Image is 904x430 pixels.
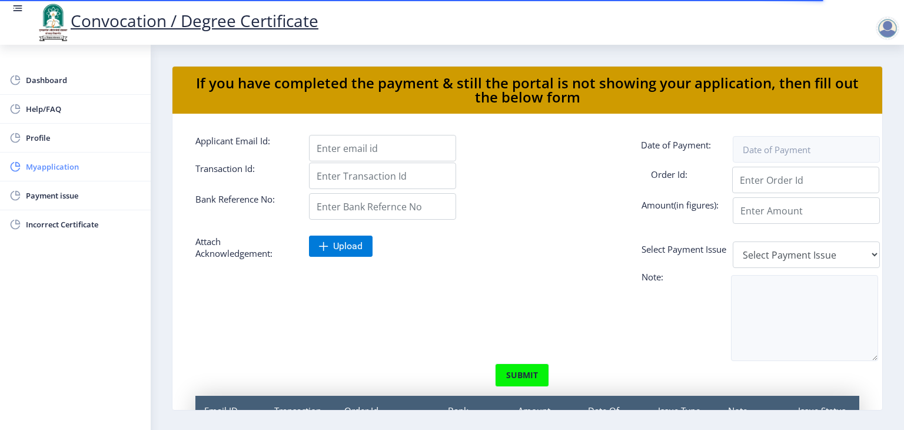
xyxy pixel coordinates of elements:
[309,193,456,220] input: Enter Bank Refernce No
[633,271,746,287] label: Note:
[35,9,318,32] a: Convocation / Degree Certificate
[26,131,141,145] span: Profile
[172,67,882,114] nb-card-header: If you have completed the payment & still the portal is not showing your application, then fill o...
[733,197,880,224] input: Enter Amount
[309,135,456,161] input: Enter email id
[187,163,300,184] label: Transaction Id:
[732,167,879,193] input: Enter Order Id
[309,163,456,189] input: Enter Transaction Id
[632,139,746,157] label: Date of Payment:
[333,240,363,252] span: Upload
[733,136,880,163] input: Date of Payment
[26,217,141,231] span: Incorrect Certificate
[26,102,141,116] span: Help/FAQ
[26,188,141,203] span: Payment issue
[187,135,300,157] label: Applicant Email Id:
[187,193,300,215] label: Bank Reference No:
[26,160,141,174] span: Myapplication
[495,363,549,387] button: submit
[187,236,300,259] label: Attach Acknowledgement:
[26,73,141,87] span: Dashboard
[35,2,71,42] img: logo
